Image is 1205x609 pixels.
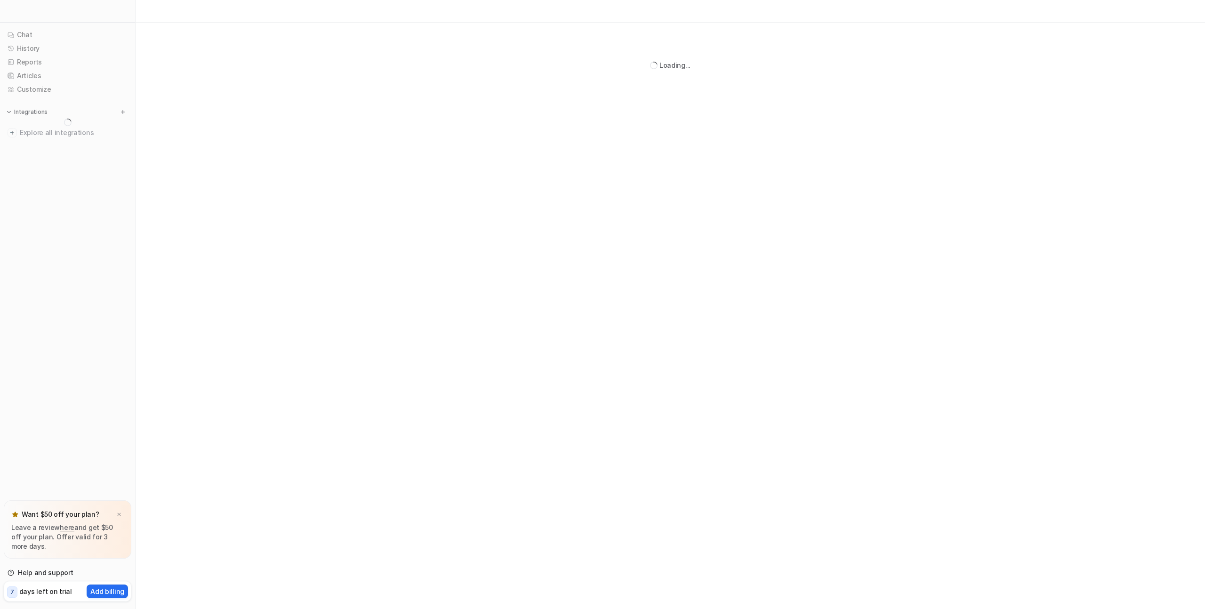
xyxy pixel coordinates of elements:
[4,56,131,69] a: Reports
[10,588,14,596] p: 7
[11,511,19,518] img: star
[6,109,12,115] img: expand menu
[22,510,99,519] p: Want $50 off your plan?
[90,586,124,596] p: Add billing
[4,126,131,139] a: Explore all integrations
[11,523,124,551] p: Leave a review and get $50 off your plan. Offer valid for 3 more days.
[4,566,131,579] a: Help and support
[116,512,122,518] img: x
[87,585,128,598] button: Add billing
[4,42,131,55] a: History
[4,69,131,82] a: Articles
[14,108,48,116] p: Integrations
[4,28,131,41] a: Chat
[4,107,50,117] button: Integrations
[659,60,691,70] div: Loading...
[19,586,72,596] p: days left on trial
[60,523,74,531] a: here
[4,83,131,96] a: Customize
[8,128,17,137] img: explore all integrations
[120,109,126,115] img: menu_add.svg
[20,125,128,140] span: Explore all integrations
